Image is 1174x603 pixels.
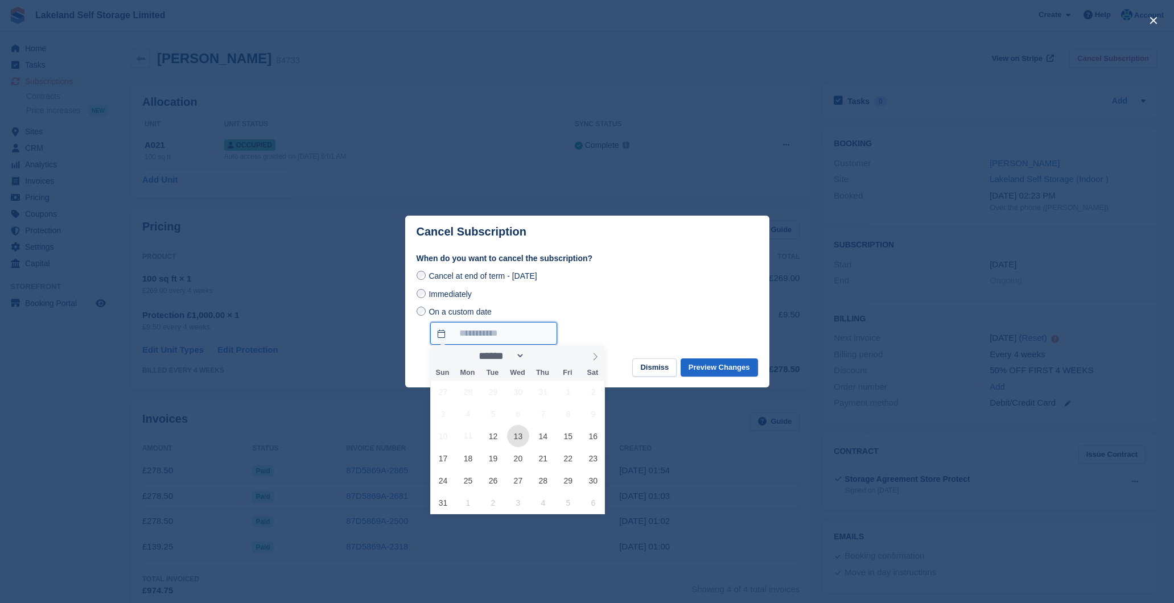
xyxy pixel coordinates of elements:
[532,403,554,425] span: August 7, 2025
[417,253,758,265] label: When do you want to cancel the subscription?
[429,271,537,280] span: Cancel at end of term - [DATE]
[430,369,455,377] span: Sun
[525,350,561,362] input: Year
[417,289,426,298] input: Immediately
[432,425,454,447] span: August 10, 2025
[580,369,605,377] span: Sat
[417,271,426,280] input: Cancel at end of term - [DATE]
[482,492,504,514] span: September 2, 2025
[532,425,554,447] span: August 14, 2025
[530,369,555,377] span: Thu
[482,425,504,447] span: August 12, 2025
[432,381,454,403] span: July 27, 2025
[582,425,604,447] span: August 16, 2025
[482,469,504,492] span: August 26, 2025
[632,358,677,377] button: Dismiss
[555,369,580,377] span: Fri
[429,290,471,299] span: Immediately
[417,307,426,316] input: On a custom date
[507,381,529,403] span: July 30, 2025
[1144,11,1163,30] button: close
[557,469,579,492] span: August 29, 2025
[432,447,454,469] span: August 17, 2025
[457,447,479,469] span: August 18, 2025
[532,469,554,492] span: August 28, 2025
[582,492,604,514] span: September 6, 2025
[482,403,504,425] span: August 5, 2025
[432,492,454,514] span: August 31, 2025
[457,425,479,447] span: August 11, 2025
[505,369,530,377] span: Wed
[432,403,454,425] span: August 3, 2025
[532,381,554,403] span: July 31, 2025
[417,225,526,238] p: Cancel Subscription
[457,403,479,425] span: August 4, 2025
[457,492,479,514] span: September 1, 2025
[507,403,529,425] span: August 6, 2025
[582,469,604,492] span: August 30, 2025
[457,469,479,492] span: August 25, 2025
[557,492,579,514] span: September 5, 2025
[482,381,504,403] span: July 29, 2025
[582,403,604,425] span: August 9, 2025
[507,469,529,492] span: August 27, 2025
[507,425,529,447] span: August 13, 2025
[482,447,504,469] span: August 19, 2025
[429,307,492,316] span: On a custom date
[507,492,529,514] span: September 3, 2025
[582,381,604,403] span: August 2, 2025
[557,403,579,425] span: August 8, 2025
[681,358,758,377] button: Preview Changes
[582,447,604,469] span: August 23, 2025
[475,350,525,362] select: Month
[430,322,557,345] input: On a custom date
[480,369,505,377] span: Tue
[557,425,579,447] span: August 15, 2025
[557,447,579,469] span: August 22, 2025
[455,369,480,377] span: Mon
[532,492,554,514] span: September 4, 2025
[432,469,454,492] span: August 24, 2025
[507,447,529,469] span: August 20, 2025
[532,447,554,469] span: August 21, 2025
[557,381,579,403] span: August 1, 2025
[457,381,479,403] span: July 28, 2025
